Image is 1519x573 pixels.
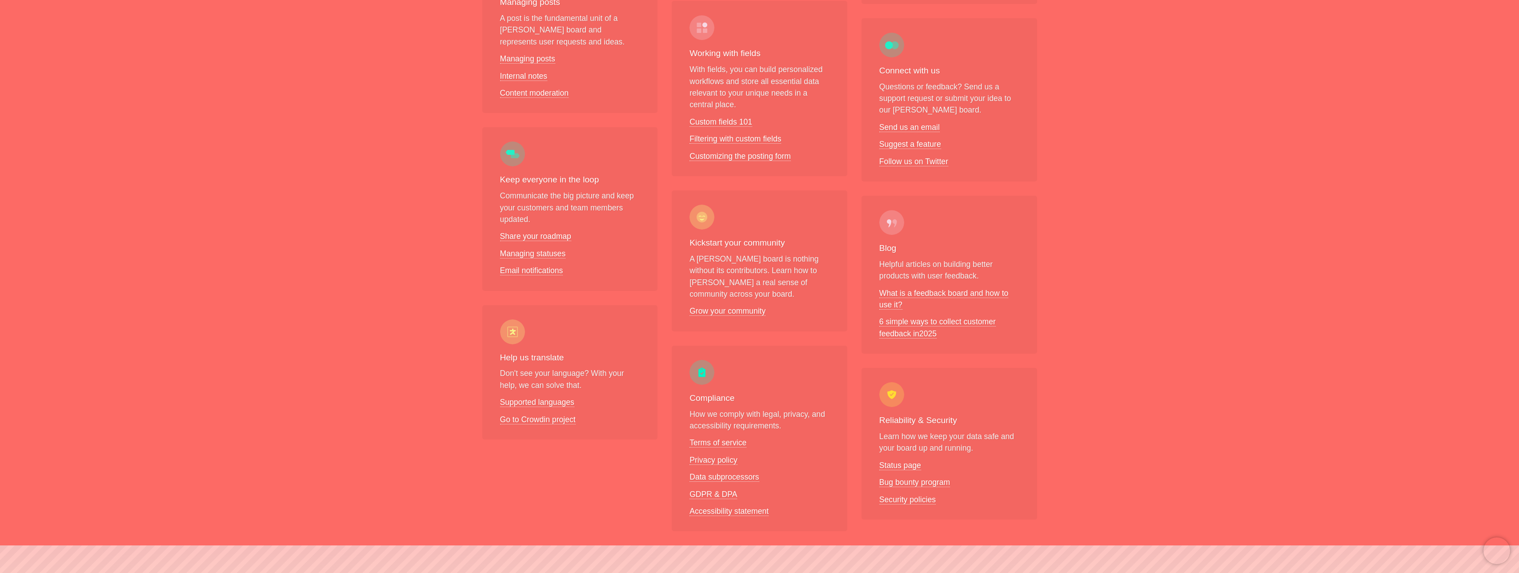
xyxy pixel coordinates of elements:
[500,351,640,364] h3: Help us translate
[689,490,737,499] a: GDPR & DPA
[500,54,555,64] a: Managing posts
[879,495,936,504] a: Security policies
[689,237,830,250] h3: Kickstart your community
[689,408,830,432] p: How we comply with legal, privacy, and accessibility requirements.
[879,289,1008,310] a: What is a feedback board and how to use it?
[500,190,640,225] p: Communicate the big picture and keep your customers and team members updated.
[689,64,830,111] p: With fields, you can build personalized workflows and store all essential data relevant to your u...
[879,317,996,338] a: 6 simple ways to collect customer feedback in2025
[689,307,766,316] a: Grow your community
[500,415,576,424] a: Go to Crowdin project
[879,414,1019,427] h3: Reliability & Security
[689,253,830,300] p: A [PERSON_NAME] board is nothing without its contributors. Learn how to [PERSON_NAME] a real sens...
[500,72,548,81] a: Internal notes
[879,242,1019,255] h3: Blog
[1483,537,1510,564] iframe: Chatra live chat
[879,478,950,487] a: Bug bounty program
[879,258,1019,282] p: Helpful articles on building better products with user feedback.
[500,89,569,98] a: Content moderation
[500,249,566,258] a: Managing statuses
[689,438,746,448] a: Terms of service
[689,472,759,482] a: Data subprocessors
[689,134,781,144] a: Filtering with custom fields
[689,47,830,60] h3: Working with fields
[879,461,921,470] a: Status page
[500,12,640,48] p: A post is the fundamental unit of a [PERSON_NAME] board and represents user requests and ideas.
[879,65,1019,77] h3: Connect with us
[689,392,830,405] h3: Compliance
[879,157,948,166] a: Follow us on Twitter
[500,266,563,275] a: Email notifications
[689,117,752,127] a: Custom fields 101
[689,507,769,516] a: Accessibility statement
[500,232,571,241] a: Share your roadmap
[879,431,1019,454] p: Learn how we keep your data safe and your board up and running.
[500,398,574,407] a: Supported languages
[500,174,640,186] h3: Keep everyone in the loop
[689,456,737,465] a: Privacy policy
[879,123,940,132] a: Send us an email
[879,140,941,149] a: Suggest a feature
[500,367,640,391] p: Don't see your language? With your help, we can solve that.
[689,152,791,161] a: Customizing the posting form
[879,81,1019,116] p: Questions or feedback? Send us a support request or submit your idea to our [PERSON_NAME] board.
